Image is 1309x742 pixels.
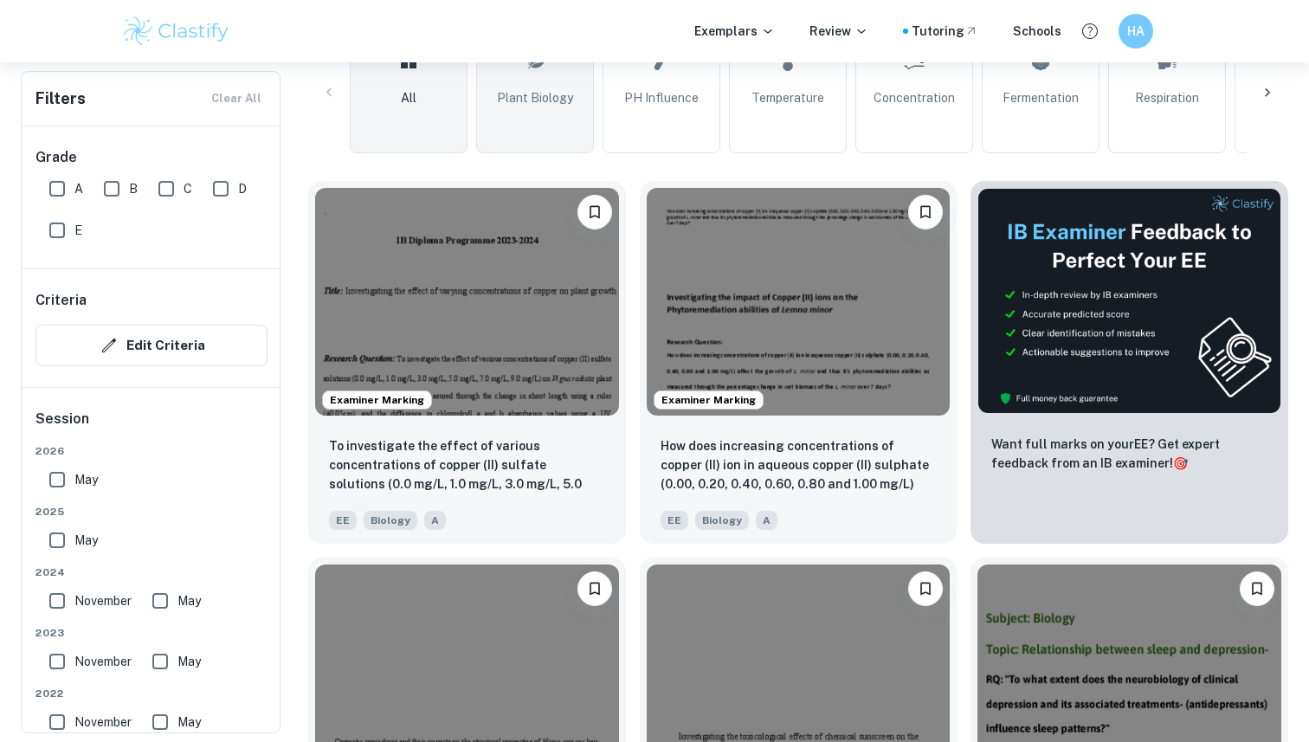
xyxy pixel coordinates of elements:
span: Plant Biology [497,88,573,107]
h6: Criteria [35,290,87,311]
button: Bookmark [908,195,943,229]
a: Examiner MarkingBookmarkHow does increasing concentrations of copper (II) ion in aqueous copper (... [640,181,958,544]
span: D [238,179,247,198]
h6: Filters [35,87,86,111]
a: Schools [1013,22,1061,41]
button: Help and Feedback [1075,16,1105,46]
button: HA [1119,14,1153,48]
h6: Grade [35,147,268,168]
span: Examiner Marking [323,392,431,408]
span: E [74,221,82,240]
span: November [74,652,132,671]
span: Respiration [1135,88,1199,107]
span: pH Influence [624,88,699,107]
span: May [74,531,98,550]
span: A [74,179,83,198]
span: Fermentation [1003,88,1079,107]
p: Want full marks on your EE ? Get expert feedback from an IB examiner! [991,435,1267,473]
span: 2022 [35,686,268,701]
span: Examiner Marking [654,392,763,408]
span: 2026 [35,443,268,459]
span: EE [661,511,688,530]
span: November [74,713,132,732]
button: Bookmark [577,195,612,229]
span: May [177,591,201,610]
p: To investigate the effect of various concentrations of copper (II) sulfate solutions (0.0 mg/L, 1... [329,436,605,495]
img: Clastify logo [121,14,231,48]
span: May [74,470,98,489]
span: November [74,591,132,610]
span: All [401,88,416,107]
a: Examiner MarkingBookmarkTo investigate the effect of various concentrations of copper (II) sulfat... [308,181,626,544]
img: Biology EE example thumbnail: To investigate the effect of various con [315,188,619,416]
img: Biology EE example thumbnail: How does increasing concentrations of co [647,188,951,416]
span: EE [329,511,357,530]
a: Tutoring [912,22,978,41]
button: Bookmark [908,571,943,606]
p: Review [809,22,868,41]
span: 2024 [35,565,268,580]
span: Concentration [874,88,955,107]
span: Temperature [751,88,824,107]
span: 🎯 [1173,456,1188,470]
span: C [184,179,192,198]
span: Biology [364,511,417,530]
span: 2025 [35,504,268,519]
p: Exemplars [694,22,775,41]
button: Bookmark [1240,571,1274,606]
span: May [177,652,201,671]
span: Biology [695,511,749,530]
span: May [177,713,201,732]
span: A [756,511,777,530]
span: A [424,511,446,530]
button: Edit Criteria [35,325,268,366]
span: 2023 [35,625,268,641]
button: Bookmark [577,571,612,606]
p: How does increasing concentrations of copper (II) ion in aqueous copper (II) sulphate (0.00, 0.20... [661,436,937,495]
a: ThumbnailWant full marks on yourEE? Get expert feedback from an IB examiner! [970,181,1288,544]
img: Thumbnail [977,188,1281,414]
span: B [129,179,138,198]
h6: Session [35,409,268,443]
h6: HA [1126,22,1146,41]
